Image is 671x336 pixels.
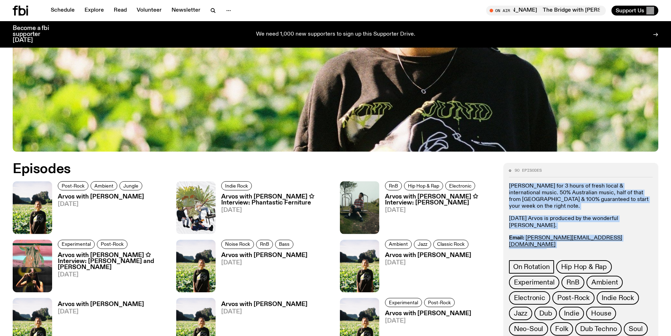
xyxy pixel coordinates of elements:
[552,291,595,305] a: Post-Rock
[221,181,252,190] a: Indie Rock
[566,279,579,286] span: RnB
[514,325,543,333] span: Neo-Soul
[424,298,455,307] a: Post-Rock
[591,279,618,286] span: Ambient
[385,194,495,206] h3: Arvos with [PERSON_NAME] ✩ Interview: [PERSON_NAME]
[509,291,550,305] a: Electronic
[80,6,108,16] a: Explore
[624,322,647,336] a: Soul
[340,240,379,292] img: Bri is smiling and wearing a black t-shirt. She is standing in front of a lush, green field. Ther...
[597,291,639,305] a: Indie Rock
[389,300,418,305] span: Experimental
[486,6,606,16] button: On AirThe Bridge with [PERSON_NAME]The Bridge with [PERSON_NAME]
[13,163,440,176] h2: Episodes
[225,242,250,247] span: Noise Rock
[221,252,307,258] h3: Arvos with [PERSON_NAME]
[167,6,205,16] a: Newsletter
[216,194,331,234] a: Arvos with [PERSON_NAME] ✩ Interview: Phantastic Ferniture[DATE]
[176,240,216,292] img: Bri is smiling and wearing a black t-shirt. She is standing in front of a lush, green field. Ther...
[509,215,653,229] p: [DATE] Arvos is produced by the wonderful [PERSON_NAME].
[58,252,168,270] h3: Arvos with [PERSON_NAME] ✩ Interview: [PERSON_NAME] and [PERSON_NAME]
[221,260,307,266] span: [DATE]
[509,183,653,210] p: [PERSON_NAME] for 3 hours of fresh local & international music. ​50% Australian music, half of th...
[385,252,471,258] h3: Arvos with [PERSON_NAME]
[408,183,439,189] span: Hip Hop & Rap
[433,240,468,249] a: Classic Rock
[524,249,545,254] a: bria.wav
[602,294,634,302] span: Indie Rock
[586,276,623,289] a: Ambient
[62,183,85,189] span: Post-Rock
[418,242,427,247] span: Jazz
[389,242,408,247] span: Ambient
[221,194,331,206] h3: Arvos with [PERSON_NAME] ✩ Interview: Phantastic Ferniture
[509,307,532,320] a: Jazz
[221,309,307,315] span: [DATE]
[58,240,95,249] a: Experimental
[509,235,653,262] p: 0409 945 945
[389,183,398,189] span: RnB
[58,194,144,200] h3: Arvos with [PERSON_NAME]
[414,240,431,249] a: Jazz
[586,307,616,320] a: House
[110,6,131,16] a: Read
[221,240,254,249] a: Noise Rock
[611,6,658,16] button: Support Us
[58,301,144,307] h3: Arvos with [PERSON_NAME]
[101,242,124,247] span: Post-Rock
[13,181,52,234] img: Bri is smiling and wearing a black t-shirt. She is standing in front of a lush, green field. Ther...
[445,181,475,190] a: Electronic
[97,240,128,249] a: Post-Rock
[385,240,412,249] a: Ambient
[260,242,269,247] span: RnB
[385,318,471,324] span: [DATE]
[385,207,495,213] span: [DATE]
[559,307,584,320] a: Indie
[176,181,216,234] img: four people with fern plants for heads
[119,181,142,190] a: Jungle
[514,279,555,286] span: Experimental
[94,183,113,189] span: Ambient
[58,201,144,207] span: [DATE]
[509,276,560,289] a: Experimental
[555,325,568,333] span: Folk
[509,260,554,274] a: On Rotation
[52,194,144,234] a: Arvos with [PERSON_NAME][DATE]
[385,260,471,266] span: [DATE]
[123,183,138,189] span: Jungle
[449,183,471,189] span: Electronic
[437,242,465,247] span: Classic Rock
[550,322,573,336] a: Folk
[340,181,379,234] img: Rich Brian sits on playground equipment pensively, feeling ethereal in a misty setting
[13,240,52,292] img: Split frame of Bhenji Ra and Karina Utomo mid performances
[62,242,91,247] span: Experimental
[385,311,471,317] h3: Arvos with [PERSON_NAME]
[514,294,545,302] span: Electronic
[275,240,293,249] a: Bass
[514,310,527,317] span: Jazz
[561,276,584,289] a: RnB
[91,181,117,190] a: Ambient
[58,309,144,315] span: [DATE]
[591,310,611,317] span: House
[279,242,290,247] span: Bass
[616,7,644,14] span: Support Us
[13,25,58,43] h3: Become a fbi supporter [DATE]
[58,272,168,278] span: [DATE]
[515,169,542,172] span: 90 episodes
[225,183,248,189] span: Indie Rock
[46,6,79,16] a: Schedule
[385,181,402,190] a: RnB
[404,181,443,190] a: Hip Hop & Rap
[509,235,524,241] strong: Email:
[428,300,451,305] span: Post-Rock
[575,322,622,336] a: Dub Techno
[256,240,273,249] a: RnB
[52,252,168,292] a: Arvos with [PERSON_NAME] ✩ Interview: [PERSON_NAME] and [PERSON_NAME][DATE]
[561,263,607,271] span: Hip Hop & Rap
[221,207,331,213] span: [DATE]
[221,301,307,307] h3: Arvos with [PERSON_NAME]
[556,260,612,274] a: Hip Hop & Rap
[256,31,415,38] p: We need 1,000 new supporters to sign up this Supporter Drive.
[539,310,552,317] span: Dub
